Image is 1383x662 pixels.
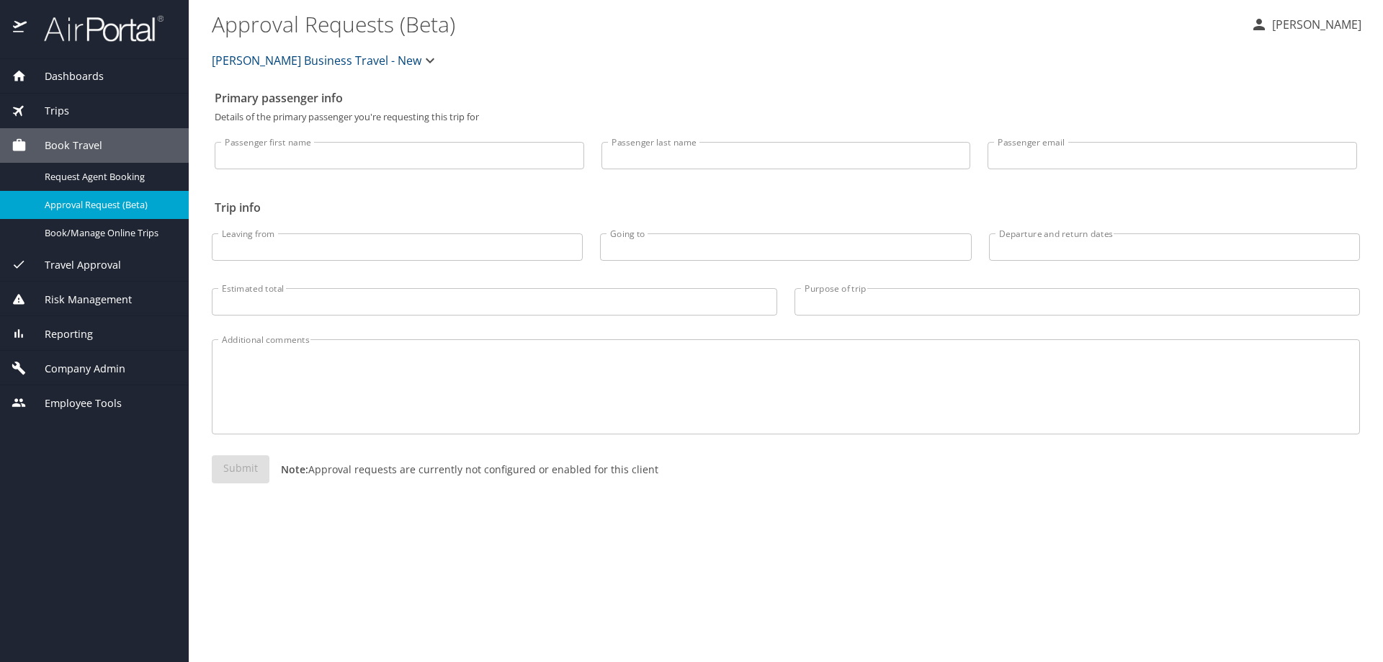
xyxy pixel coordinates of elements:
[206,46,444,75] button: [PERSON_NAME] Business Travel - New
[27,292,132,308] span: Risk Management
[212,50,421,71] span: [PERSON_NAME] Business Travel - New
[212,1,1239,46] h1: Approval Requests (Beta)
[27,138,102,153] span: Book Travel
[27,326,93,342] span: Reporting
[1245,12,1367,37] button: [PERSON_NAME]
[28,14,164,43] img: airportal-logo.png
[215,196,1357,219] h2: Trip info
[269,462,658,477] p: Approval requests are currently not configured or enabled for this client
[27,68,104,84] span: Dashboards
[27,361,125,377] span: Company Admin
[13,14,28,43] img: icon-airportal.png
[45,226,171,240] span: Book/Manage Online Trips
[281,462,308,476] strong: Note:
[1268,16,1361,33] p: [PERSON_NAME]
[215,112,1357,122] p: Details of the primary passenger you're requesting this trip for
[215,86,1357,109] h2: Primary passenger info
[27,395,122,411] span: Employee Tools
[45,198,171,212] span: Approval Request (Beta)
[27,257,121,273] span: Travel Approval
[27,103,69,119] span: Trips
[45,170,171,184] span: Request Agent Booking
